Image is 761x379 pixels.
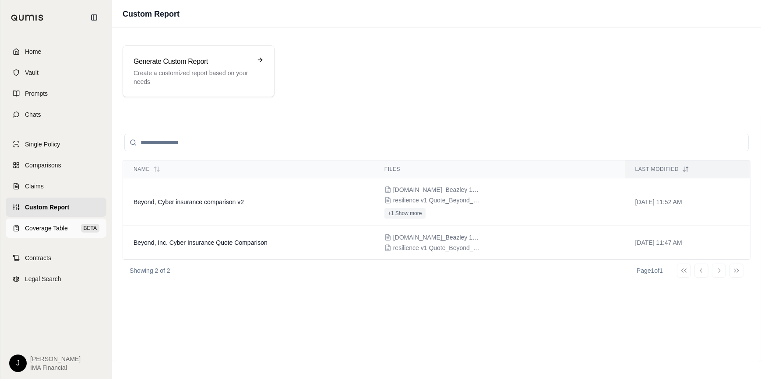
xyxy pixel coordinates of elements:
button: Collapse sidebar [87,10,101,24]
a: Legal Search [6,269,106,289]
a: Comparisons [6,156,106,175]
span: Coverage Table [25,224,68,233]
span: Single Policy [25,140,60,149]
td: [DATE] 11:52 AM [625,178,750,226]
div: Page 1 of 1 [637,266,663,275]
span: Home [25,47,41,56]
img: Qumis Logo [11,14,44,21]
div: Name [134,166,363,173]
a: Single Policy [6,135,106,154]
span: Prompts [25,89,48,98]
span: Beyond.com_Beazley 1M SIR_051925.pdf [393,185,481,194]
button: +1 Show more [384,208,426,219]
span: Comparisons [25,161,61,170]
span: Vault [25,68,39,77]
span: IMA Financial [30,363,81,372]
span: Chats [25,110,41,119]
td: [DATE] 11:47 AM [625,226,750,260]
div: J [9,355,27,372]
p: Showing 2 of 2 [130,266,170,275]
a: Prompts [6,84,106,103]
span: Legal Search [25,275,61,283]
span: Custom Report [25,203,69,212]
p: Create a customized report based on your needs [134,69,251,86]
span: [PERSON_NAME] [30,355,81,363]
a: Custom Report [6,198,106,217]
a: Contracts [6,248,106,268]
span: BETA [81,224,99,233]
th: Files [374,160,625,178]
a: Chats [6,105,106,124]
span: Beyond, Cyber insurance comparison v2 [134,198,244,205]
a: Home [6,42,106,61]
h3: Generate Custom Report [134,56,251,67]
a: Claims [6,177,106,196]
span: resilience v1 Quote_Beyond_Inc._2025_05_21_1801.pdf [393,243,481,252]
span: Contracts [25,254,51,262]
a: Coverage TableBETA [6,219,106,238]
span: Beyond, Inc. Cyber Insurance Quote Comparison [134,239,268,246]
a: Vault [6,63,106,82]
span: Claims [25,182,44,191]
span: Beyond.com_Beazley 1M SIR_051925.pdf [393,233,481,242]
h1: Custom Report [123,8,180,20]
div: Last modified [635,166,740,173]
span: resilience v1 Quote_Beyond_Inc._2025_05_21_1801.pdf [393,196,481,205]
